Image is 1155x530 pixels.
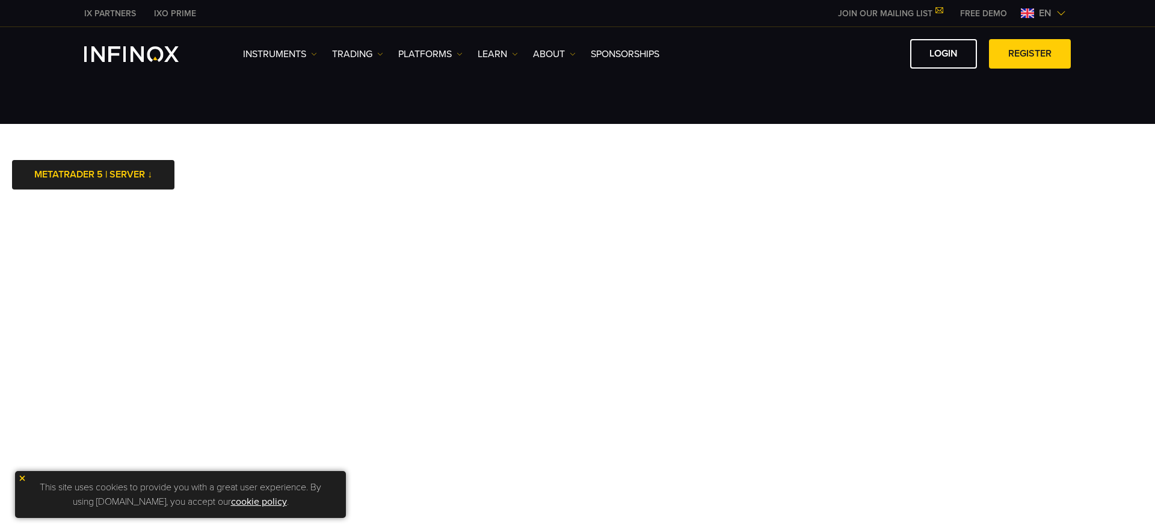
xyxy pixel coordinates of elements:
span: en [1034,6,1056,20]
img: yellow close icon [18,474,26,482]
a: INFINOX [75,7,145,20]
a: Learn [478,47,518,61]
a: TRADING [332,47,383,61]
a: ABOUT [533,47,576,61]
a: METATRADER 5 | SERVER ↓ [12,160,174,190]
a: REGISTER [989,39,1071,69]
a: PLATFORMS [398,47,463,61]
a: JOIN OUR MAILING LIST [829,8,951,19]
a: LOGIN [910,39,977,69]
a: INFINOX Logo [84,46,207,62]
p: This site uses cookies to provide you with a great user experience. By using [DOMAIN_NAME], you a... [21,477,340,512]
a: INFINOX [145,7,205,20]
a: INFINOX MENU [951,7,1016,20]
a: SPONSORSHIPS [591,47,659,61]
a: Instruments [243,47,317,61]
a: cookie policy [231,496,287,508]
